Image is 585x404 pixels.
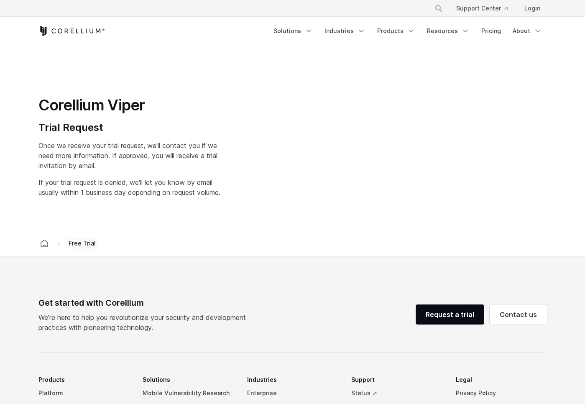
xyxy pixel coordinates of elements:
[38,96,220,115] h1: Corellium Viper
[422,23,475,38] a: Resources
[424,1,547,16] div: Navigation Menu
[268,23,547,38] div: Navigation Menu
[431,1,446,16] button: Search
[38,26,105,36] a: Corellium Home
[247,386,338,400] a: Enterprise
[143,386,234,400] a: Mobile Vulnerability Research
[372,23,420,38] a: Products
[351,386,442,400] a: Status ↗
[456,386,547,400] a: Privacy Policy
[38,297,253,309] div: Get started with Corellium
[38,141,217,170] span: Once we receive your trial request, we'll contact you if we need more information. If approved, y...
[476,23,506,38] a: Pricing
[65,238,99,249] span: Free Trial
[268,23,318,38] a: Solutions
[490,304,547,325] a: Contact us
[38,178,220,197] span: If your trial request is denied, we'll let you know by email usually within 1 business day depend...
[508,23,547,38] a: About
[38,312,253,332] p: We’re here to help you revolutionize your security and development practices with pioneering tech...
[416,304,484,325] a: Request a trial
[38,121,220,134] h4: Trial Request
[319,23,370,38] a: Industries
[450,1,514,16] a: Support Center
[38,386,130,400] a: Platform
[518,1,547,16] a: Login
[37,238,52,249] a: Corellium home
